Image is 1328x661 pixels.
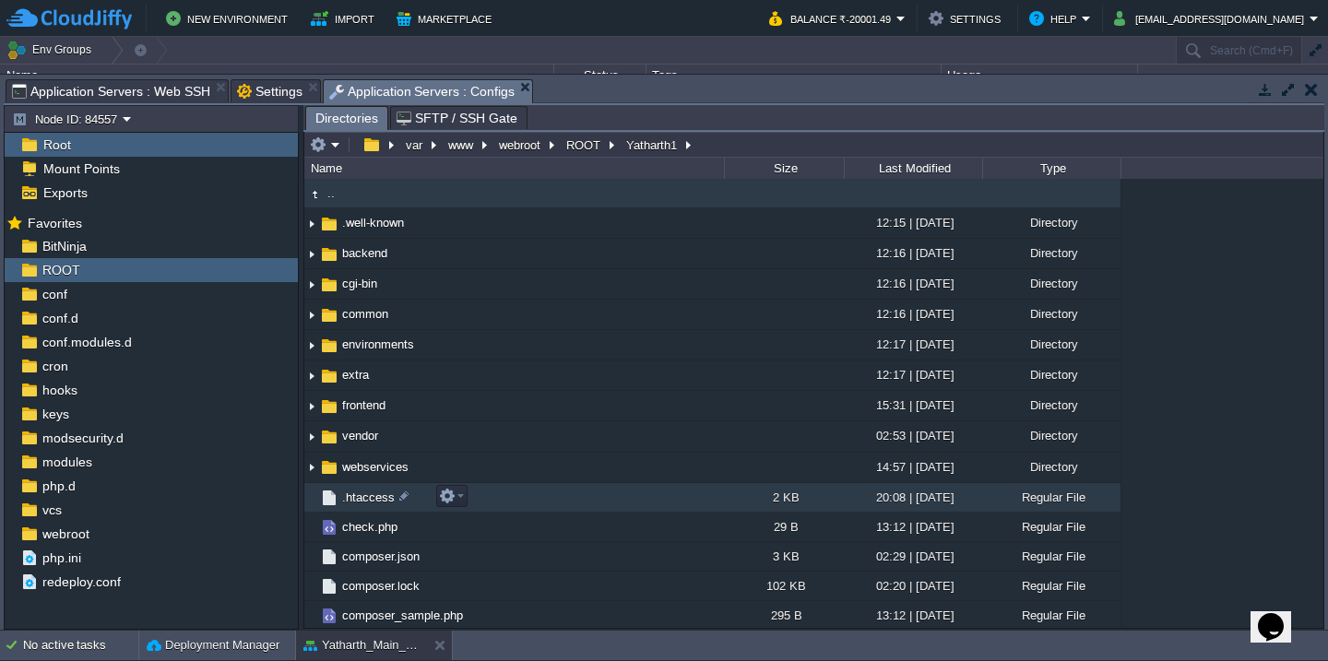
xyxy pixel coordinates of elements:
a: composer_sample.php [339,608,466,623]
a: php.ini [39,549,84,566]
a: webservices [339,459,411,475]
div: Last Modified [846,158,982,179]
div: Directory [982,300,1120,328]
div: Directory [982,453,1120,481]
a: Root [40,136,74,153]
a: hooks [39,382,80,398]
div: Directory [982,269,1120,298]
a: .well-known [339,215,407,230]
div: 13:12 | [DATE] [844,513,982,541]
a: keys [39,406,72,422]
div: Size [726,158,844,179]
div: 02:20 | [DATE] [844,572,982,600]
a: conf.modules.d [39,334,135,350]
button: [EMAIL_ADDRESS][DOMAIN_NAME] [1114,7,1310,30]
span: Settings [237,80,302,102]
span: Application Servers : Configs [329,80,516,103]
a: cron [39,358,71,374]
div: Regular File [982,572,1120,600]
div: 12:16 | [DATE] [844,269,982,298]
a: Favorites [24,216,85,230]
a: .htaccess [339,490,397,505]
div: Regular File [982,601,1120,630]
div: Name [2,65,553,86]
img: AMDAwAAAACH5BAEAAAAALAAAAAABAAEAAAICRAEAOw== [304,423,319,452]
div: 12:17 | [DATE] [844,330,982,359]
span: .. [325,185,338,201]
div: 15:31 | [DATE] [844,391,982,419]
span: Mount Points [40,160,123,177]
button: Help [1029,7,1082,30]
img: AMDAwAAAACH5BAEAAAAALAAAAAABAAEAAAICRAEAOw== [304,483,319,512]
img: AMDAwAAAACH5BAEAAAAALAAAAAABAAEAAAICRAEAOw== [304,301,319,329]
div: 02:53 | [DATE] [844,421,982,450]
img: AMDAwAAAACH5BAEAAAAALAAAAAABAAEAAAICRAEAOw== [304,542,319,571]
img: AMDAwAAAACH5BAEAAAAALAAAAAABAAEAAAICRAEAOw== [304,513,319,541]
a: conf [39,286,70,302]
img: AMDAwAAAACH5BAEAAAAALAAAAAABAAEAAAICRAEAOw== [319,214,339,234]
button: Marketplace [397,7,497,30]
img: AMDAwAAAACH5BAEAAAAALAAAAAABAAEAAAICRAEAOw== [319,396,339,417]
div: Directory [982,239,1120,267]
a: frontend [339,397,388,413]
div: 12:15 | [DATE] [844,208,982,237]
img: AMDAwAAAACH5BAEAAAAALAAAAAABAAEAAAICRAEAOw== [319,488,339,508]
a: composer.json [339,549,422,564]
iframe: chat widget [1251,587,1310,643]
div: Directory [982,391,1120,419]
a: environments [339,336,417,352]
button: Import [311,7,380,30]
img: AMDAwAAAACH5BAEAAAAALAAAAAABAAEAAAICRAEAOw== [304,601,319,630]
img: AMDAwAAAACH5BAEAAAAALAAAAAABAAEAAAICRAEAOw== [304,240,319,268]
a: Exports [40,184,90,201]
a: common [339,306,391,322]
div: Directory [982,360,1120,389]
img: AMDAwAAAACH5BAEAAAAALAAAAAABAAEAAAICRAEAOw== [319,517,339,537]
div: 295 B [724,601,844,630]
div: Status [555,65,646,86]
a: webroot [39,525,92,542]
div: 29 B [724,513,844,541]
img: AMDAwAAAACH5BAEAAAAALAAAAAABAAEAAAICRAEAOw== [319,427,339,447]
img: AMDAwAAAACH5BAEAAAAALAAAAAABAAEAAAICRAEAOw== [304,270,319,299]
div: 14:57 | [DATE] [844,453,982,481]
img: AMDAwAAAACH5BAEAAAAALAAAAAABAAEAAAICRAEAOw== [304,184,325,205]
a: redeploy.conf [39,573,124,590]
button: Node ID: 84557 [12,111,123,127]
button: Yatharth1 [623,136,682,153]
span: php.d [39,478,78,494]
a: vcs [39,502,65,518]
button: Yatharth_Main_NMC [303,636,420,655]
span: Directories [315,107,378,130]
span: cgi-bin [339,276,380,291]
img: AMDAwAAAACH5BAEAAAAALAAAAAABAAEAAAICRAEAOw== [304,361,319,390]
div: 12:16 | [DATE] [844,300,982,328]
img: AMDAwAAAACH5BAEAAAAALAAAAAABAAEAAAICRAEAOw== [319,606,339,626]
img: AMDAwAAAACH5BAEAAAAALAAAAAABAAEAAAICRAEAOw== [319,305,339,325]
div: Directory [982,421,1120,450]
a: backend [339,245,390,261]
a: modsecurity.d [39,430,126,446]
span: Favorites [24,215,85,231]
div: 13:12 | [DATE] [844,601,982,630]
div: 20:08 | [DATE] [844,483,982,512]
a: vendor [339,428,381,443]
span: conf.d [39,310,81,326]
button: Balance ₹-20001.49 [769,7,896,30]
a: BitNinja [39,238,89,254]
img: AMDAwAAAACH5BAEAAAAALAAAAAABAAEAAAICRAEAOw== [319,275,339,295]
